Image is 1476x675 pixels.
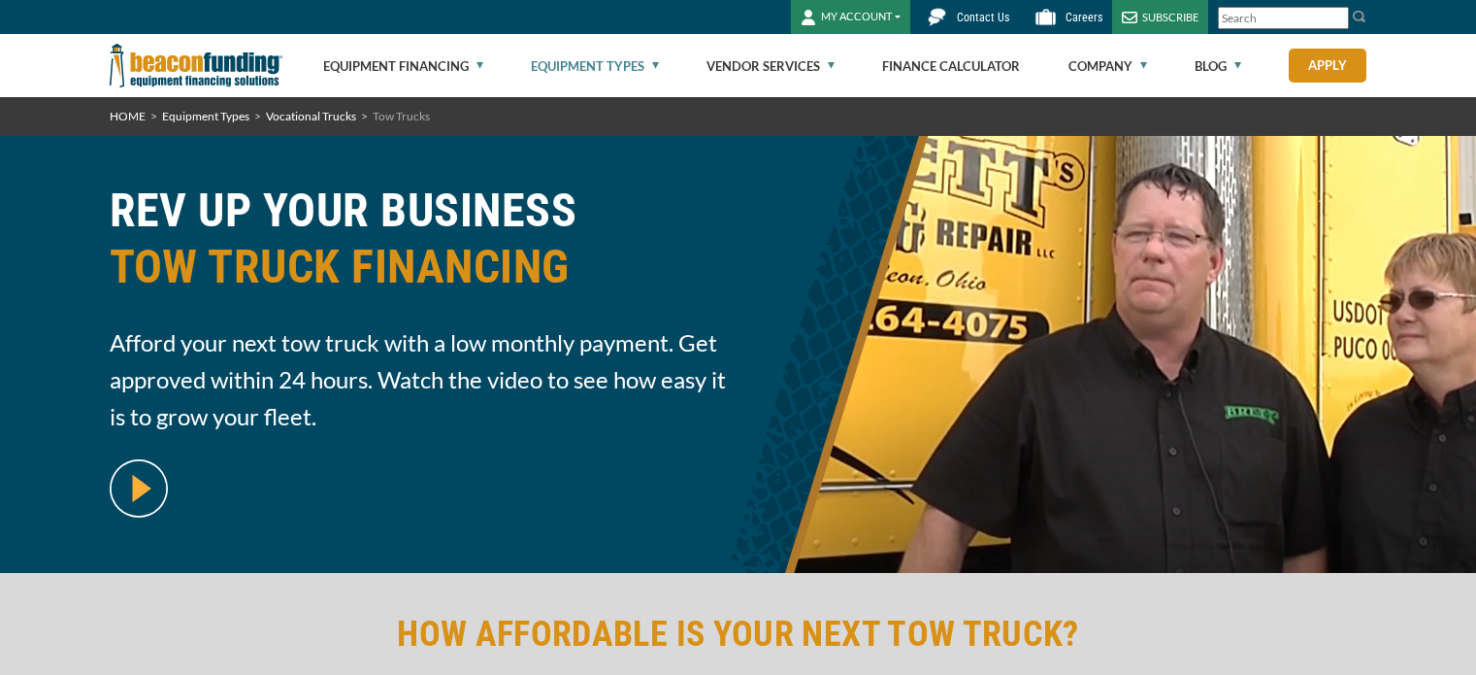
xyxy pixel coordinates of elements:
[110,612,1367,657] h2: HOW AFFORDABLE IS YOUR NEXT TOW TRUCK?
[1218,7,1349,29] input: Search
[882,35,1020,97] a: Finance Calculator
[1066,11,1102,24] span: Careers
[1195,35,1241,97] a: Blog
[110,459,168,518] img: video modal pop-up play button
[110,109,146,123] a: HOME
[1328,11,1344,26] a: Clear search text
[373,109,430,123] span: Tow Trucks
[110,34,282,97] img: Beacon Funding Corporation logo
[1352,9,1367,24] img: Search
[323,35,483,97] a: Equipment Financing
[1289,49,1366,83] a: Apply
[706,35,835,97] a: Vendor Services
[162,109,249,123] a: Equipment Types
[266,109,356,123] a: Vocational Trucks
[1068,35,1147,97] a: Company
[110,239,727,295] span: TOW TRUCK FINANCING
[110,183,727,310] h1: REV UP YOUR BUSINESS
[957,11,1009,24] span: Contact Us
[531,35,659,97] a: Equipment Types
[110,324,727,435] span: Afford your next tow truck with a low monthly payment. Get approved within 24 hours. Watch the vi...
